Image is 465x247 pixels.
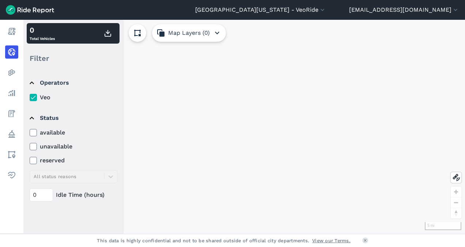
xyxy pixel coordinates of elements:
div: Total Vehicles [30,25,55,42]
summary: Status [30,108,116,128]
a: Policy [5,128,18,141]
a: Realtime [5,45,18,59]
a: View our Terms. [312,237,351,244]
button: [EMAIL_ADDRESS][DOMAIN_NAME] [349,5,459,14]
div: 0 [30,25,55,36]
a: Analyze [5,86,18,100]
a: Report [5,25,18,38]
label: unavailable [30,142,117,151]
div: loading [23,20,465,234]
div: Filter [27,47,120,70]
summary: Operators [30,73,116,93]
label: reserved [30,156,117,165]
a: Heatmaps [5,66,18,79]
img: Ride Report [6,5,54,15]
label: Veo [30,93,117,102]
div: Idle Time (hours) [30,188,117,202]
button: Map Layers (0) [152,24,226,42]
label: available [30,128,117,137]
a: Health [5,169,18,182]
a: Areas [5,148,18,161]
a: Fees [5,107,18,120]
button: [GEOGRAPHIC_DATA][US_STATE] - VeoRide [195,5,326,14]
